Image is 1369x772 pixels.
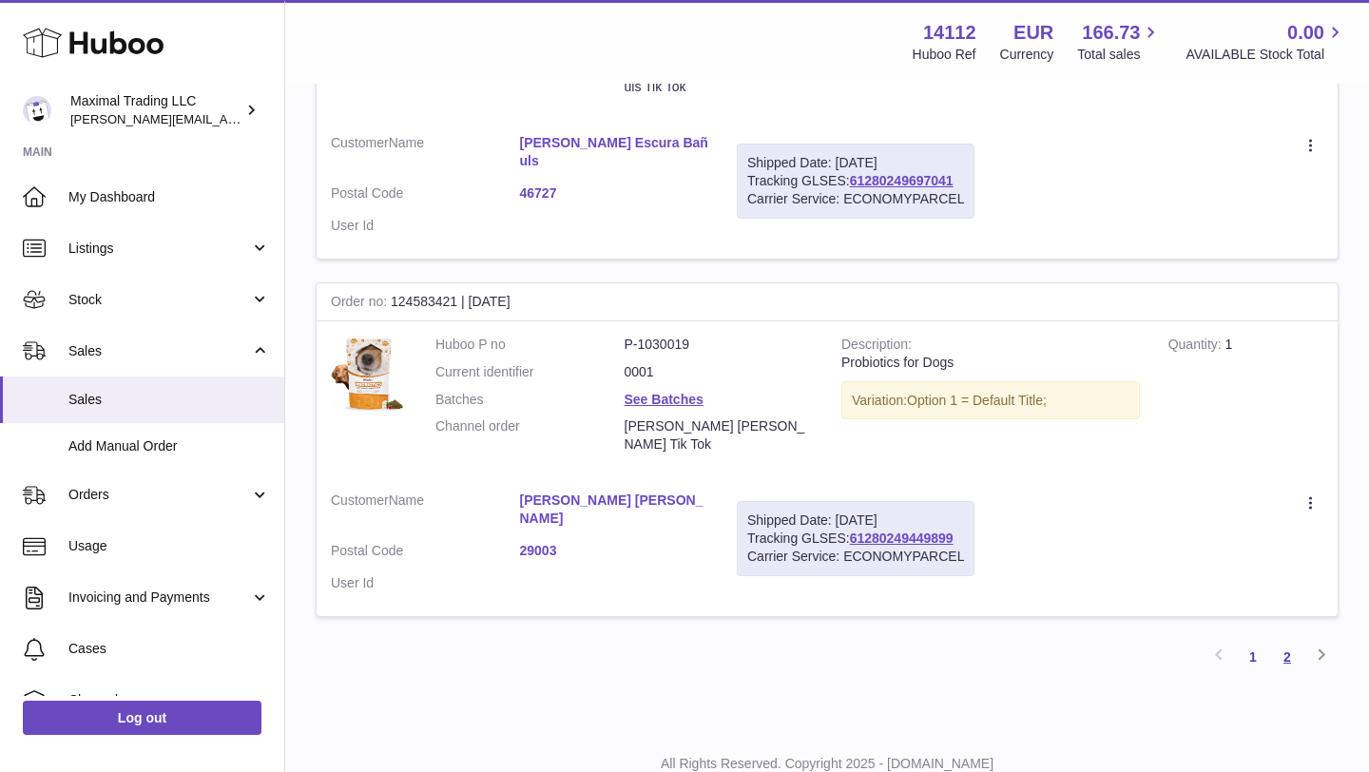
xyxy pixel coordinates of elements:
[1082,20,1140,46] span: 166.73
[68,437,270,455] span: Add Manual Order
[68,240,250,258] span: Listings
[625,417,814,454] dd: [PERSON_NAME] [PERSON_NAME] Tik Tok
[737,501,974,576] div: Tracking GLSES:
[913,46,976,64] div: Huboo Ref
[30,30,46,46] img: logo_orange.svg
[1287,20,1324,46] span: 0.00
[737,144,974,219] div: Tracking GLSES:
[331,217,520,235] dt: User Id
[68,486,250,504] span: Orders
[331,492,520,532] dt: Name
[53,30,93,46] div: v 4.0.25
[435,391,625,409] dt: Batches
[520,134,709,170] a: [PERSON_NAME] Escura Bañuls
[331,184,520,207] dt: Postal Code
[1013,20,1053,46] strong: EUR
[520,184,709,203] a: 46727
[68,391,270,409] span: Sales
[331,294,391,314] strong: Order no
[625,363,814,381] dd: 0001
[923,20,976,46] strong: 14112
[625,392,704,407] a: See Batches
[30,49,46,65] img: website_grey.svg
[747,511,964,530] div: Shipped Date: [DATE]
[841,381,1140,420] div: Variation:
[72,112,170,125] div: Domain Overview
[1270,640,1304,674] a: 2
[331,574,520,592] dt: User Id
[1154,321,1338,477] td: 1
[1236,640,1270,674] a: 1
[68,537,270,555] span: Usage
[210,112,320,125] div: Keywords by Traffic
[68,291,250,309] span: Stock
[1186,46,1346,64] span: AVAILABLE Stock Total
[747,190,964,208] div: Carrier Service: ECONOMYPARCEL
[317,283,1338,321] div: 124583421 | [DATE]
[51,110,67,125] img: tab_domain_overview_orange.svg
[747,154,964,172] div: Shipped Date: [DATE]
[331,492,389,508] span: Customer
[189,110,204,125] img: tab_keywords_by_traffic_grey.svg
[70,111,381,126] span: [PERSON_NAME][EMAIL_ADDRESS][DOMAIN_NAME]
[1186,20,1346,64] a: 0.00 AVAILABLE Stock Total
[331,134,520,175] dt: Name
[70,92,241,128] div: Maximal Trading LLC
[435,363,625,381] dt: Current identifier
[23,701,261,735] a: Log out
[520,542,709,560] a: 29003
[850,173,954,188] a: 61280249697041
[907,393,1047,408] span: Option 1 = Default Title;
[68,188,270,206] span: My Dashboard
[331,542,520,565] dt: Postal Code
[435,417,625,454] dt: Channel order
[68,691,270,709] span: Channels
[68,589,250,607] span: Invoicing and Payments
[331,336,407,412] img: ProbioticsInfographicsDesign-01.jpg
[1077,20,1162,64] a: 166.73 Total sales
[747,548,964,566] div: Carrier Service: ECONOMYPARCEL
[1000,46,1054,64] div: Currency
[841,337,912,357] strong: Description
[625,336,814,354] dd: P-1030019
[1168,337,1225,357] strong: Quantity
[435,336,625,354] dt: Huboo P no
[49,49,209,65] div: Domain: [DOMAIN_NAME]
[68,342,250,360] span: Sales
[841,354,1140,372] div: Probiotics for Dogs
[850,531,954,546] a: 61280249449899
[520,492,709,528] a: [PERSON_NAME] [PERSON_NAME]
[1077,46,1162,64] span: Total sales
[68,640,270,658] span: Cases
[23,96,51,125] img: scott@scottkanacher.com
[331,135,389,150] span: Customer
